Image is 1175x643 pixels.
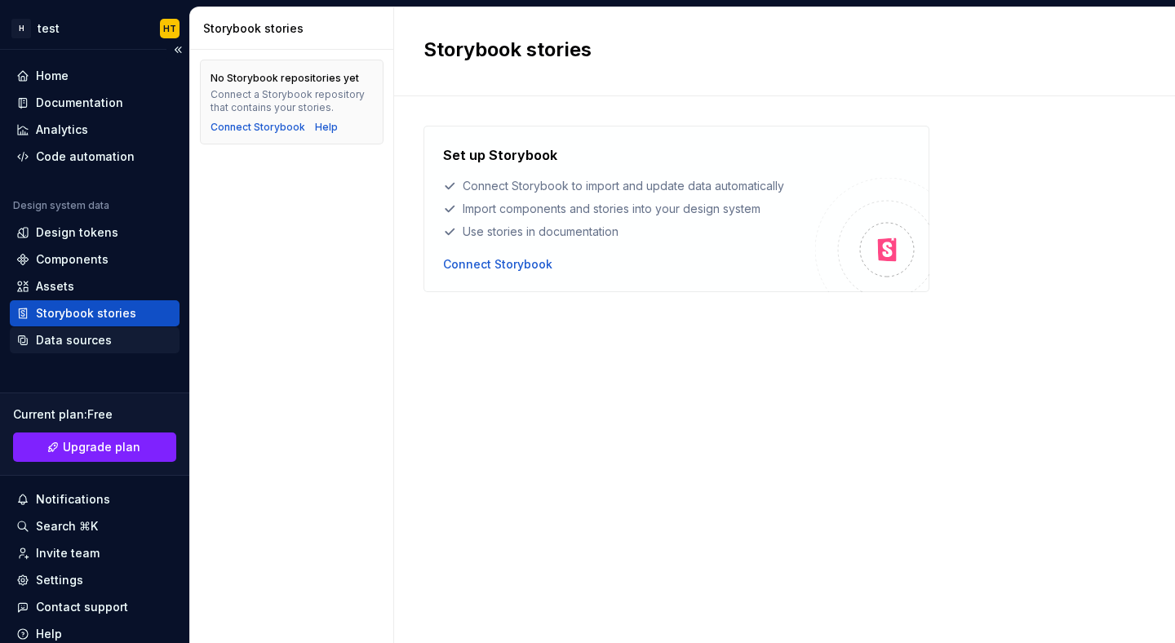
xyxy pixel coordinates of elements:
[36,149,135,165] div: Code automation
[63,439,140,455] span: Upgrade plan
[36,572,83,588] div: Settings
[443,224,815,240] div: Use stories in documentation
[203,20,387,37] div: Storybook stories
[36,518,98,534] div: Search ⌘K
[36,224,118,241] div: Design tokens
[10,300,180,326] a: Storybook stories
[36,626,62,642] div: Help
[36,305,136,321] div: Storybook stories
[10,117,180,143] a: Analytics
[13,406,176,423] div: Current plan : Free
[36,95,123,111] div: Documentation
[36,251,109,268] div: Components
[315,121,338,134] a: Help
[211,72,359,85] div: No Storybook repositories yet
[36,332,112,348] div: Data sources
[13,199,109,212] div: Design system data
[36,545,100,561] div: Invite team
[443,201,815,217] div: Import components and stories into your design system
[36,278,74,295] div: Assets
[36,491,110,508] div: Notifications
[443,145,557,165] h4: Set up Storybook
[10,144,180,170] a: Code automation
[166,38,189,61] button: Collapse sidebar
[443,256,552,273] button: Connect Storybook
[10,90,180,116] a: Documentation
[36,599,128,615] div: Contact support
[163,22,176,35] div: HT
[36,68,69,84] div: Home
[10,273,180,299] a: Assets
[10,327,180,353] a: Data sources
[423,37,1126,63] h2: Storybook stories
[10,567,180,593] a: Settings
[10,63,180,89] a: Home
[36,122,88,138] div: Analytics
[211,88,373,114] div: Connect a Storybook repository that contains your stories.
[10,540,180,566] a: Invite team
[10,220,180,246] a: Design tokens
[10,246,180,273] a: Components
[10,513,180,539] button: Search ⌘K
[3,11,186,46] button: HtestHT
[443,178,815,194] div: Connect Storybook to import and update data automatically
[10,594,180,620] button: Contact support
[211,121,305,134] button: Connect Storybook
[10,486,180,512] button: Notifications
[11,19,31,38] div: H
[13,432,176,462] a: Upgrade plan
[38,20,60,37] div: test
